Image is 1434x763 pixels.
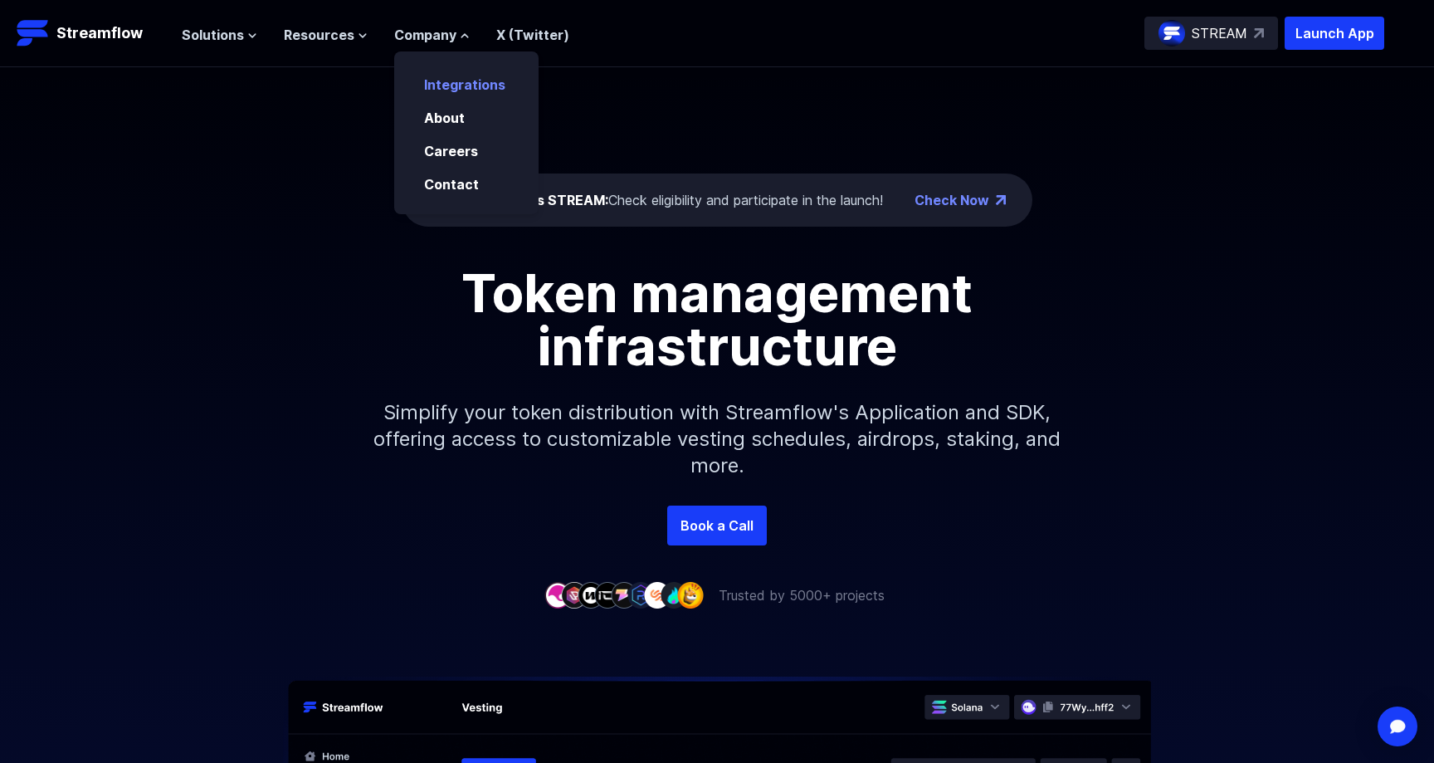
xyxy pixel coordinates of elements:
img: top-right-arrow.svg [1254,28,1264,38]
a: Book a Call [667,506,767,545]
img: company-8 [661,582,687,608]
img: company-1 [544,582,571,608]
img: streamflow-logo-circle.png [1158,20,1185,46]
img: company-4 [594,582,621,608]
a: Check Now [915,190,989,210]
p: Streamflow [56,22,143,45]
img: company-9 [677,582,704,608]
img: company-7 [644,582,671,608]
img: company-2 [561,582,588,608]
p: Trusted by 5000+ projects [719,585,885,605]
a: Integrations [424,76,505,93]
img: Streamflow Logo [17,17,50,50]
span: Company [394,25,456,45]
button: Launch App [1285,17,1384,50]
p: Simplify your token distribution with Streamflow's Application and SDK, offering access to custom... [360,373,1074,506]
a: Careers [424,143,478,159]
span: Solutions [182,25,244,45]
p: STREAM [1192,23,1247,43]
h1: Token management infrastructure [344,267,1090,373]
img: company-3 [578,582,604,608]
button: Resources [284,25,368,45]
div: Open Intercom Messenger [1378,707,1417,746]
a: Contact [424,176,479,193]
button: Solutions [182,25,257,45]
img: company-6 [627,582,654,608]
a: X (Twitter) [496,27,569,43]
a: STREAM [1144,17,1278,50]
img: top-right-arrow.png [996,195,1006,205]
img: company-5 [611,582,637,608]
span: Resources [284,25,354,45]
a: Streamflow [17,17,165,50]
a: About [424,110,465,126]
div: Check eligibility and participate in the launch! [461,190,883,210]
button: Company [394,25,470,45]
